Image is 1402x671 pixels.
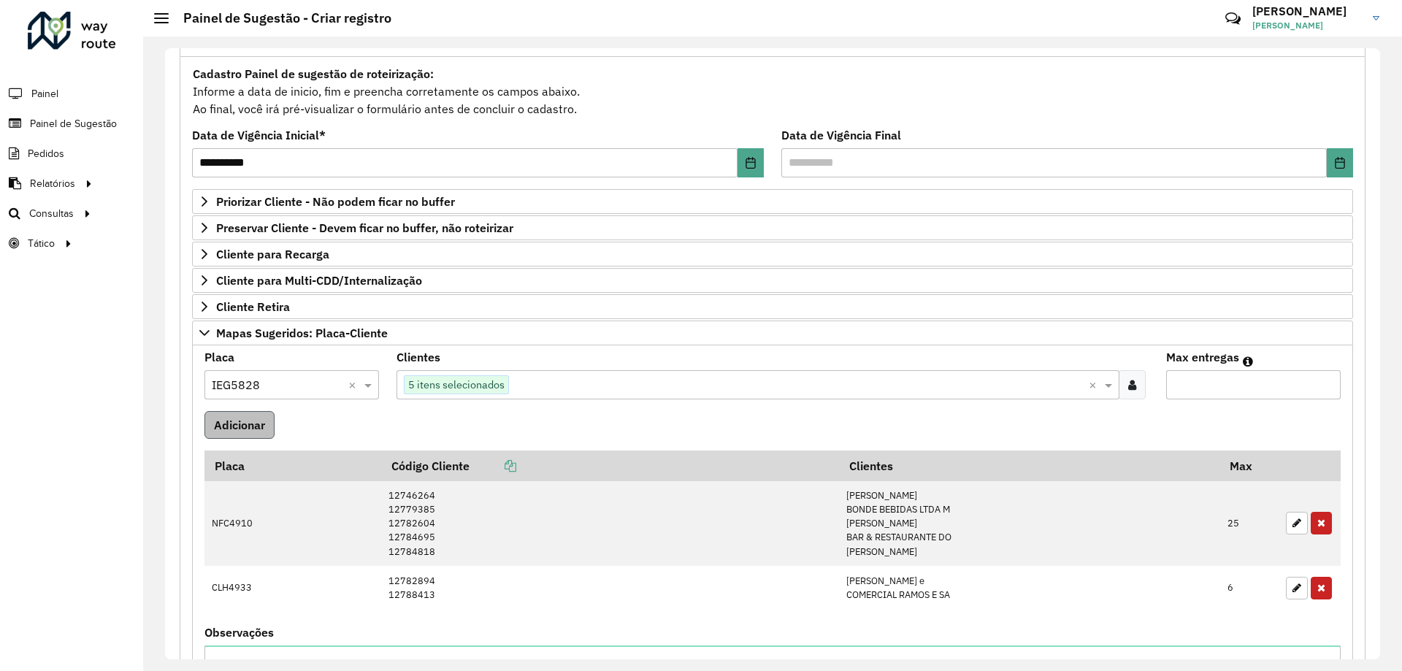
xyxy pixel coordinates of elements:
th: Clientes [839,450,1220,481]
span: Relatórios [30,176,75,191]
td: [PERSON_NAME] e COMERCIAL RAMOS E SA [839,566,1220,609]
button: Choose Date [738,148,764,177]
a: Cliente Retira [192,294,1353,319]
span: Clear all [1089,376,1101,394]
h3: [PERSON_NAME] [1252,4,1362,18]
span: Cliente Retira [216,301,290,313]
span: Clear all [348,376,361,394]
label: Clientes [397,348,440,366]
span: Preservar Cliente - Devem ficar no buffer, não roteirizar [216,222,513,234]
td: 25 [1220,481,1279,566]
h2: Painel de Sugestão - Criar registro [169,10,391,26]
a: Copiar [470,459,516,473]
span: 5 itens selecionados [405,376,508,394]
a: Cliente para Recarga [192,242,1353,267]
button: Adicionar [204,411,275,439]
td: 6 [1220,566,1279,609]
td: NFC4910 [204,481,381,566]
span: Painel de Sugestão [30,116,117,131]
span: Priorizar Cliente - Não podem ficar no buffer [216,196,455,207]
button: Choose Date [1327,148,1353,177]
span: Consultas [29,206,74,221]
span: Mapas Sugeridos: Placa-Cliente [216,327,388,339]
td: [PERSON_NAME] BONDE BEBIDAS LTDA M [PERSON_NAME] BAR & RESTAURANTE DO [PERSON_NAME] [839,481,1220,566]
span: Cliente para Recarga [216,248,329,260]
a: Priorizar Cliente - Não podem ficar no buffer [192,189,1353,214]
th: Max [1220,450,1279,481]
a: Cliente para Multi-CDD/Internalização [192,268,1353,293]
a: Mapas Sugeridos: Placa-Cliente [192,321,1353,345]
em: Máximo de clientes que serão colocados na mesma rota com os clientes informados [1243,356,1253,367]
th: Placa [204,450,381,481]
label: Observações [204,624,274,641]
span: Pedidos [28,146,64,161]
div: Informe a data de inicio, fim e preencha corretamente os campos abaixo. Ao final, você irá pré-vi... [192,64,1353,118]
td: 12782894 12788413 [381,566,839,609]
span: [PERSON_NAME] [1252,19,1362,32]
a: Contato Rápido [1217,3,1249,34]
span: Tático [28,236,55,251]
td: CLH4933 [204,566,381,609]
td: 12746264 12779385 12782604 12784695 12784818 [381,481,839,566]
label: Placa [204,348,234,366]
a: Preservar Cliente - Devem ficar no buffer, não roteirizar [192,215,1353,240]
span: Cliente para Multi-CDD/Internalização [216,275,422,286]
label: Data de Vigência Final [781,126,901,144]
th: Código Cliente [381,450,839,481]
label: Max entregas [1166,348,1239,366]
strong: Cadastro Painel de sugestão de roteirização: [193,66,434,81]
span: Painel [31,86,58,101]
label: Data de Vigência Inicial [192,126,326,144]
